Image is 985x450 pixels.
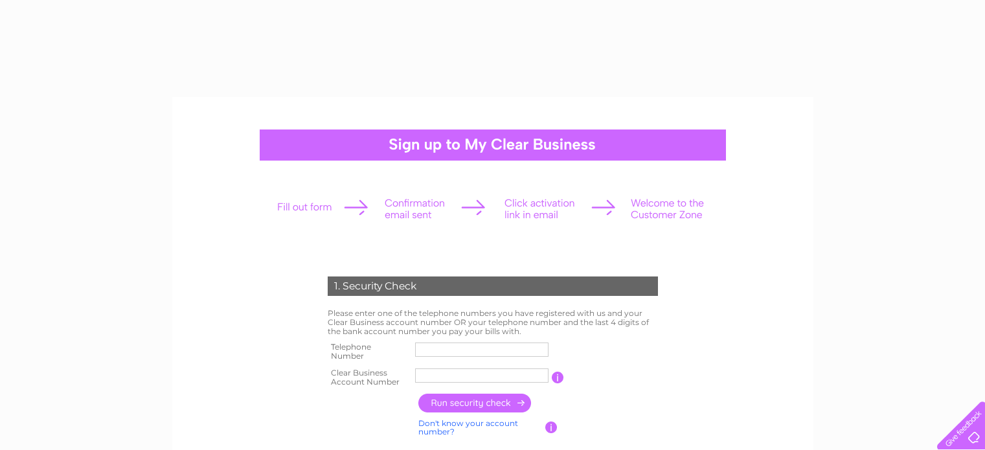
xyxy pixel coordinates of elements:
th: Telephone Number [324,339,413,365]
input: Information [545,422,558,433]
input: Information [552,372,564,383]
a: Don't know your account number? [418,418,518,437]
div: 1. Security Check [328,276,658,296]
th: Clear Business Account Number [324,365,413,390]
td: Please enter one of the telephone numbers you have registered with us and your Clear Business acc... [324,306,661,339]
